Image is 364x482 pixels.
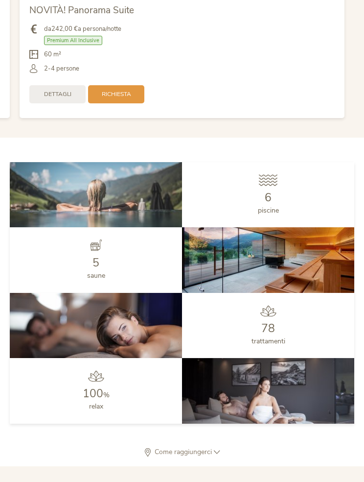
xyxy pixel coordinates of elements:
[152,449,214,456] span: Come raggiungerci
[83,386,103,401] span: 100
[89,402,103,411] span: relax
[44,64,79,73] span: 2-4 persone
[44,50,61,59] span: 60 m²
[261,321,275,336] span: 78
[265,190,272,205] span: 6
[29,4,134,17] span: NOVITÀ! Panorama Suite
[102,90,131,98] span: Richiesta
[92,255,99,270] span: 5
[44,90,71,98] span: Dettagli
[251,337,285,346] span: trattamenti
[44,24,121,33] span: da a persona/notte
[51,24,78,33] b: 242,00 €
[103,390,110,400] span: %
[44,36,102,45] span: Premium All Inclusive
[258,206,279,215] span: piscine
[87,271,105,280] span: saune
